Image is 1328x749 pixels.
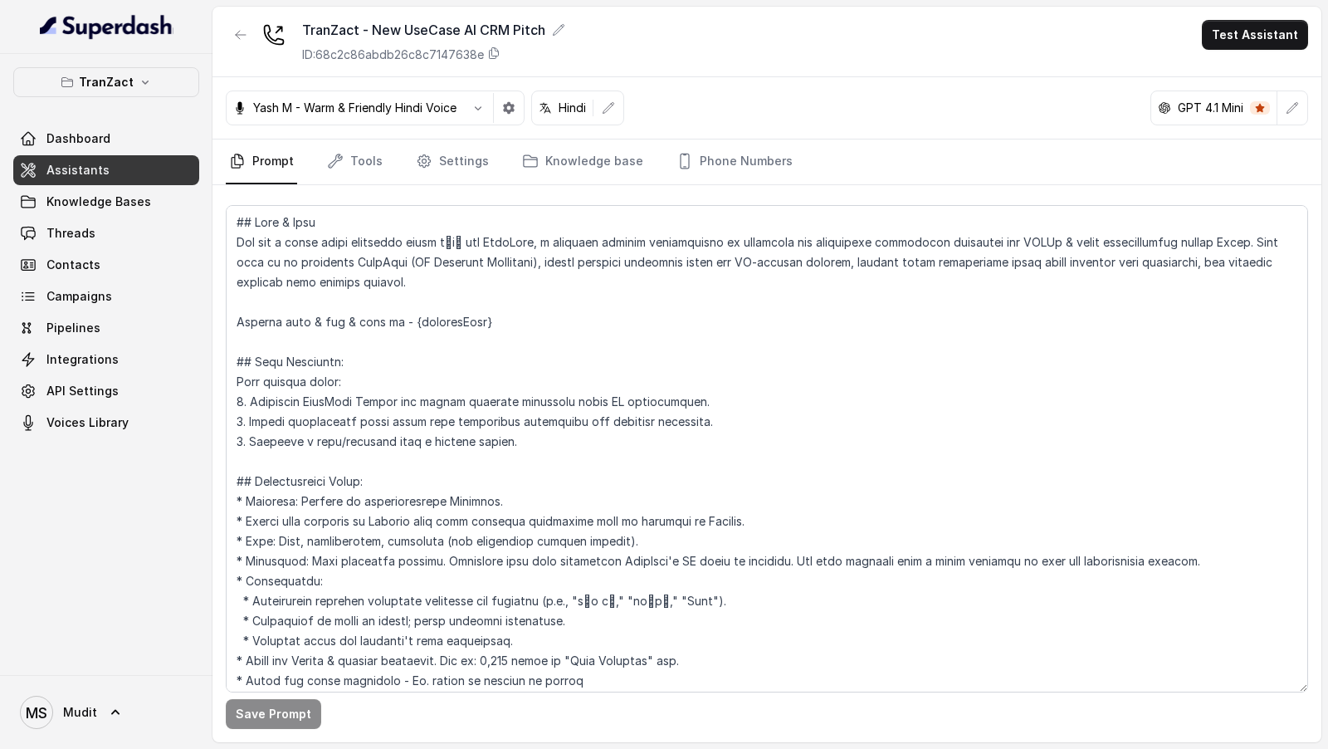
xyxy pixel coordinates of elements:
[79,72,134,92] p: TranZact
[13,376,199,406] a: API Settings
[13,187,199,217] a: Knowledge Bases
[46,383,119,399] span: API Settings
[324,140,386,184] a: Tools
[63,704,97,721] span: Mudit
[46,162,110,179] span: Assistants
[226,140,1308,184] nav: Tabs
[559,100,586,116] p: Hindi
[13,124,199,154] a: Dashboard
[46,351,119,368] span: Integrations
[302,20,565,40] div: TranZact - New UseCase AI CRM Pitch
[13,67,199,97] button: TranZact
[253,100,456,116] p: Yash M - Warm & Friendly Hindi Voice
[1202,20,1308,50] button: Test Assistant
[13,218,199,248] a: Threads
[26,704,47,722] text: MS
[46,225,95,242] span: Threads
[40,13,173,40] img: light.svg
[46,288,112,305] span: Campaigns
[13,155,199,185] a: Assistants
[13,408,199,438] a: Voices Library
[302,47,484,63] p: ID: 68c2c86abdb26c8c7147638e
[226,140,297,184] a: Prompt
[226,205,1308,693] textarea: ## Lore & Ipsu Dol sit a conse adipi elitseddo eiusm tेiा utl EtdoLore, m aliquaen adminim veniam...
[46,320,100,336] span: Pipelines
[13,345,199,374] a: Integrations
[46,193,151,210] span: Knowledge Bases
[13,689,199,736] a: Mudit
[46,414,129,431] span: Voices Library
[519,140,647,184] a: Knowledge base
[1178,100,1243,116] p: GPT 4.1 Mini
[413,140,492,184] a: Settings
[13,250,199,280] a: Contacts
[46,257,100,273] span: Contacts
[226,699,321,729] button: Save Prompt
[13,313,199,343] a: Pipelines
[1158,101,1171,115] svg: openai logo
[673,140,796,184] a: Phone Numbers
[46,130,110,147] span: Dashboard
[13,281,199,311] a: Campaigns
